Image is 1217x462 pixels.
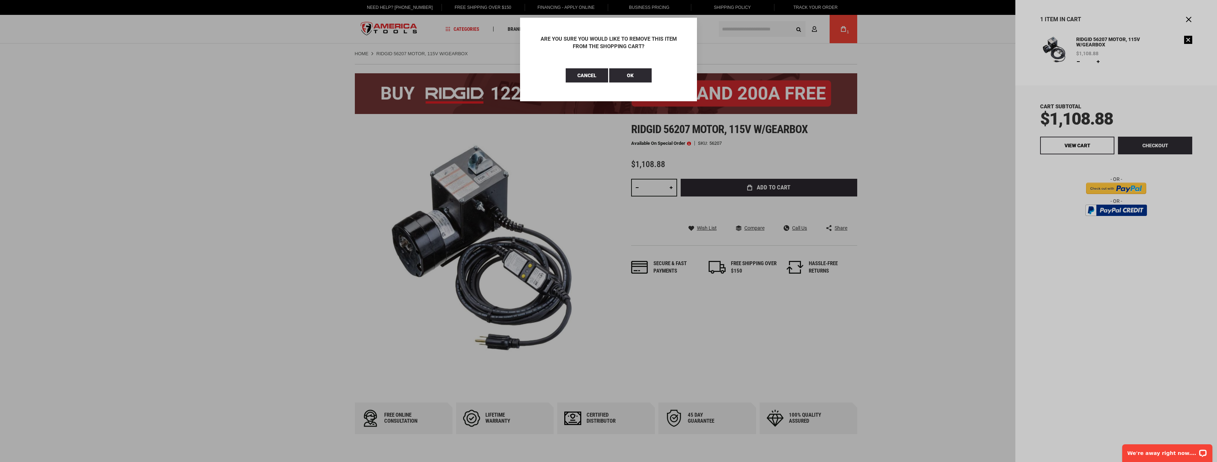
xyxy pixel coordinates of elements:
[566,68,608,82] button: Cancel
[609,68,652,82] button: OK
[1118,440,1217,462] iframe: LiveChat chat widget
[538,35,679,51] div: Are you sure you would like to remove this item from the shopping cart?
[627,73,634,78] span: OK
[577,73,596,78] span: Cancel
